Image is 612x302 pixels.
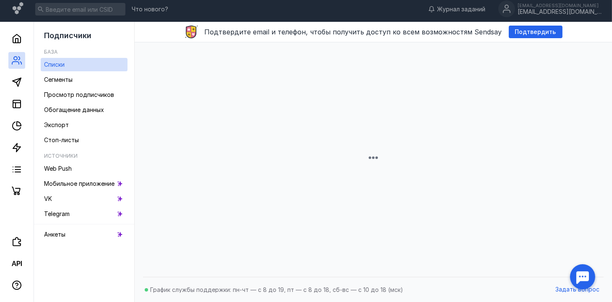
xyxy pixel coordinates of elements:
span: Стоп-листы [44,136,79,143]
a: Анкеты [41,228,128,241]
div: [EMAIL_ADDRESS][DOMAIN_NAME] [518,8,602,16]
span: График службы поддержки: пн-чт — с 8 до 19, пт — с 8 до 18, сб-вс — с 10 до 18 (мск) [150,286,403,293]
h5: Источники [44,153,78,159]
span: VK [44,195,52,202]
a: Стоп-листы [41,133,128,147]
span: Экспорт [44,121,69,128]
span: Просмотр подписчиков [44,91,114,98]
div: [EMAIL_ADDRESS][DOMAIN_NAME] [518,3,602,8]
a: Сегменты [41,73,128,86]
span: Задать вопрос [555,286,599,293]
button: Задать вопрос [551,284,604,296]
span: Списки [44,61,65,68]
span: Подтвердите email и телефон, чтобы получить доступ ко всем возможностям Sendsay [205,28,502,36]
span: Обогащение данных [44,106,104,113]
a: Telegram [41,207,128,221]
span: Подтвердить [515,29,556,36]
span: Подписчики [44,31,91,40]
span: Что нового? [132,6,168,12]
span: Мобильное приложение [44,180,115,187]
span: Telegram [44,210,70,217]
h5: База [44,49,57,55]
a: Обогащение данных [41,103,128,117]
a: VK [41,192,128,206]
span: Анкеты [44,231,65,238]
button: Подтвердить [509,26,563,38]
input: Введите email или CSID [35,3,125,16]
span: Сегменты [44,76,73,83]
span: Журнал заданий [437,5,485,13]
a: Web Push [41,162,128,175]
span: Web Push [44,165,72,172]
a: Мобильное приложение [41,177,128,190]
a: Журнал заданий [424,5,490,13]
a: Что нового? [128,6,172,12]
a: Просмотр подписчиков [41,88,128,102]
a: Экспорт [41,118,128,132]
a: Списки [41,58,128,71]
